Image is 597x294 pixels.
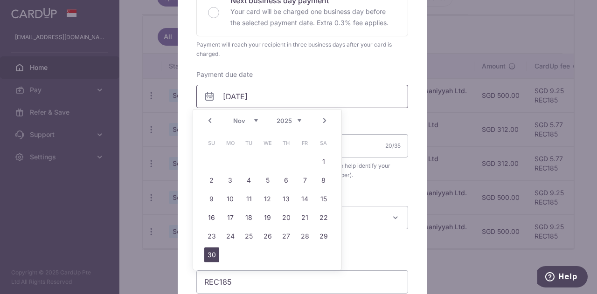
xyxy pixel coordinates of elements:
[298,191,312,206] a: 14
[260,191,275,206] a: 12
[204,229,219,244] a: 23
[298,210,312,225] a: 21
[242,191,257,206] a: 11
[260,136,275,150] span: Wednesday
[196,40,408,59] div: Payment will reach your recipient in three business days after your card is charged.
[204,247,219,262] a: 30
[298,136,312,150] span: Friday
[260,229,275,244] a: 26
[385,141,401,150] div: 20/35
[196,85,408,108] input: DD / MM / YYYY
[260,210,275,225] a: 19
[316,173,331,188] a: 8
[279,136,294,150] span: Thursday
[316,136,331,150] span: Saturday
[223,210,238,225] a: 17
[316,191,331,206] a: 15
[204,136,219,150] span: Sunday
[316,154,331,169] a: 1
[204,191,219,206] a: 9
[316,229,331,244] a: 29
[316,210,331,225] a: 22
[204,173,219,188] a: 2
[242,173,257,188] a: 4
[223,229,238,244] a: 24
[298,173,312,188] a: 7
[204,115,215,126] a: Prev
[242,229,257,244] a: 25
[279,210,294,225] a: 20
[223,191,238,206] a: 10
[279,173,294,188] a: 6
[204,210,219,225] a: 16
[223,136,238,150] span: Monday
[260,173,275,188] a: 5
[298,229,312,244] a: 28
[279,229,294,244] a: 27
[223,173,238,188] a: 3
[242,210,257,225] a: 18
[242,136,257,150] span: Tuesday
[319,115,330,126] a: Next
[230,6,396,28] p: Your card will be charged one business day before the selected payment date. Extra 0.3% fee applies.
[537,266,588,289] iframe: Opens a widget where you can find more information
[279,191,294,206] a: 13
[196,70,253,79] label: Payment due date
